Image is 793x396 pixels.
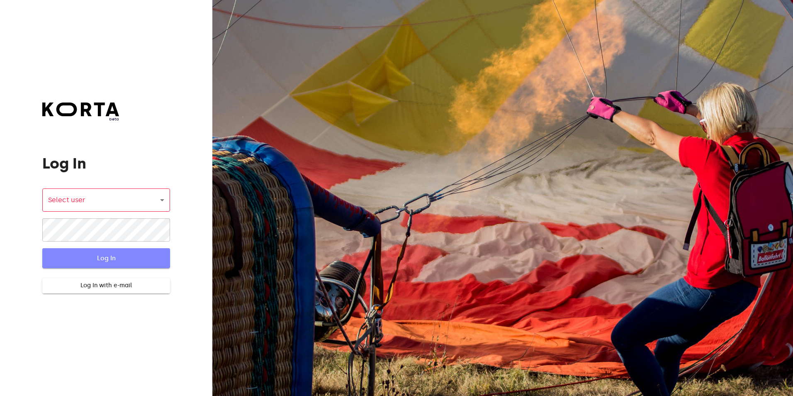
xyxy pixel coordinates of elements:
[42,188,170,212] div: ​
[42,155,170,172] h1: Log In
[42,278,170,293] button: Log In with e-mail
[56,253,156,264] span: Log In
[42,103,119,122] a: beta
[42,103,119,116] img: Korta
[42,248,170,268] button: Log In
[49,281,163,291] span: Log In with e-mail
[42,116,119,122] span: beta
